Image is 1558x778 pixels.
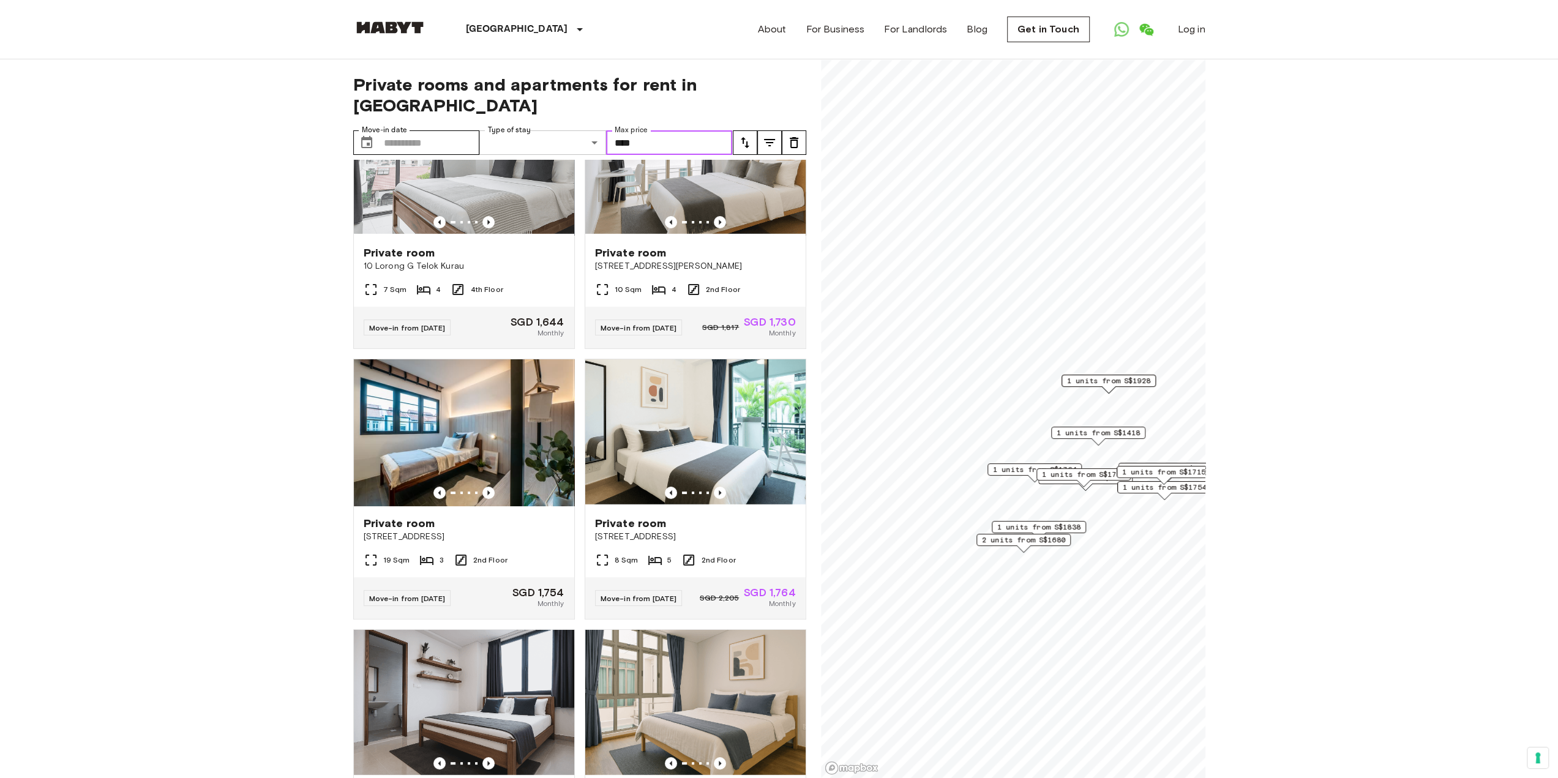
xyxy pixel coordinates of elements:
a: Open WeChat [1134,17,1158,42]
a: Marketing picture of unit SG-01-001-001-04Previous imagePrevious imagePrivate room[STREET_ADDRESS... [585,88,806,349]
button: Choose date [354,130,379,155]
button: tune [782,130,806,155]
button: Previous image [482,487,495,499]
div: Map marker [1036,468,1131,487]
span: Private room [595,245,667,260]
span: SGD 1,754 [512,587,564,598]
div: Map marker [1062,375,1156,394]
a: For Business [806,22,864,37]
button: Previous image [482,216,495,228]
img: Marketing picture of unit SG-01-001-001-04 [585,89,806,236]
button: Previous image [714,757,726,769]
a: Get in Touch [1007,17,1090,42]
span: 8 Sqm [615,555,639,566]
div: Map marker [976,534,1071,553]
span: 2nd Floor [706,284,740,295]
button: Previous image [433,216,446,228]
span: Private rooms and apartments for rent in [GEOGRAPHIC_DATA] [353,74,806,116]
span: 4 [436,284,441,295]
a: Open WhatsApp [1109,17,1134,42]
div: Map marker [1117,466,1211,485]
span: SGD 1,764 [744,587,795,598]
span: Private room [364,245,435,260]
label: Move-in date [362,125,407,135]
span: [STREET_ADDRESS][PERSON_NAME] [595,260,796,272]
span: 3 [439,555,443,566]
button: Previous image [433,757,446,769]
a: Mapbox logo [825,761,878,775]
button: Previous image [665,757,677,769]
span: Monthly [537,598,564,609]
span: SGD 1,644 [511,316,564,327]
span: 1 units from S$1928 [1067,375,1150,386]
button: tune [757,130,782,155]
span: 1 units from S$1754 [1123,482,1206,493]
img: Marketing picture of unit SG-01-029-005-02 [354,89,574,236]
p: [GEOGRAPHIC_DATA] [466,22,568,37]
span: 1 units from S$1418 [1057,427,1140,438]
a: Log in [1178,22,1205,37]
button: Previous image [482,757,495,769]
button: Your consent preferences for tracking technologies [1527,747,1548,768]
span: Monthly [537,327,564,339]
img: Habyt [353,21,427,34]
img: Marketing picture of unit SG-01-029-002-02 [354,630,574,777]
button: Previous image [665,487,677,499]
button: Previous image [433,487,446,499]
span: 2nd Floor [473,555,507,566]
span: 10 Lorong G Telok Kurau [364,260,564,272]
span: Move-in from [DATE] [601,323,677,332]
a: Marketing picture of unit SG-01-029-005-02Previous imagePrevious imagePrivate room10 Lorong G Tel... [353,88,575,349]
span: SGD 1,817 [702,322,739,333]
span: Monthly [768,327,795,339]
div: Map marker [987,463,1082,482]
span: 19 Sqm [383,555,410,566]
span: Monthly [768,598,795,609]
span: [STREET_ADDRESS] [595,531,796,543]
a: Marketing picture of unit SG-01-027-006-02Previous imagePrevious imagePrivate room[STREET_ADDRESS... [353,359,575,619]
a: About [758,22,787,37]
span: 2 units from S$1680 [982,534,1065,545]
span: Move-in from [DATE] [369,323,446,332]
span: 17 units from S$1480 [1123,463,1211,474]
span: 7 Sqm [383,284,407,295]
div: Map marker [1117,481,1212,500]
span: Move-in from [DATE] [369,594,446,603]
span: 1 units from S$1715 [1122,466,1205,477]
span: 2nd Floor [701,555,735,566]
span: 4th Floor [470,284,503,295]
button: Previous image [714,487,726,499]
span: Move-in from [DATE] [601,594,677,603]
img: Marketing picture of unit SG-01-083-001-005 [585,359,806,506]
span: SGD 2,205 [700,593,739,604]
a: Blog [967,22,987,37]
span: 1 units from S$1764 [993,464,1076,475]
button: tune [733,130,757,155]
span: 10 Sqm [615,284,642,295]
div: Map marker [1118,463,1216,482]
span: Private room [595,516,667,531]
span: 5 [667,555,672,566]
span: SGD 1,730 [744,316,795,327]
a: For Landlords [884,22,947,37]
button: Previous image [665,216,677,228]
img: Marketing picture of unit SG-01-001-023-03 [585,630,806,777]
label: Max price [615,125,648,135]
span: 1 units from S$1838 [997,522,1080,533]
div: Map marker [1051,427,1145,446]
img: Marketing picture of unit SG-01-027-006-02 [354,359,574,506]
span: Private room [364,516,435,531]
button: Previous image [714,216,726,228]
span: 4 [671,284,676,295]
a: Marketing picture of unit SG-01-083-001-005Previous imagePrevious imagePrivate room[STREET_ADDRES... [585,359,806,619]
div: Map marker [992,521,1086,540]
label: Type of stay [488,125,531,135]
span: 1 units from S$1701 [1042,469,1125,480]
span: [STREET_ADDRESS] [364,531,564,543]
